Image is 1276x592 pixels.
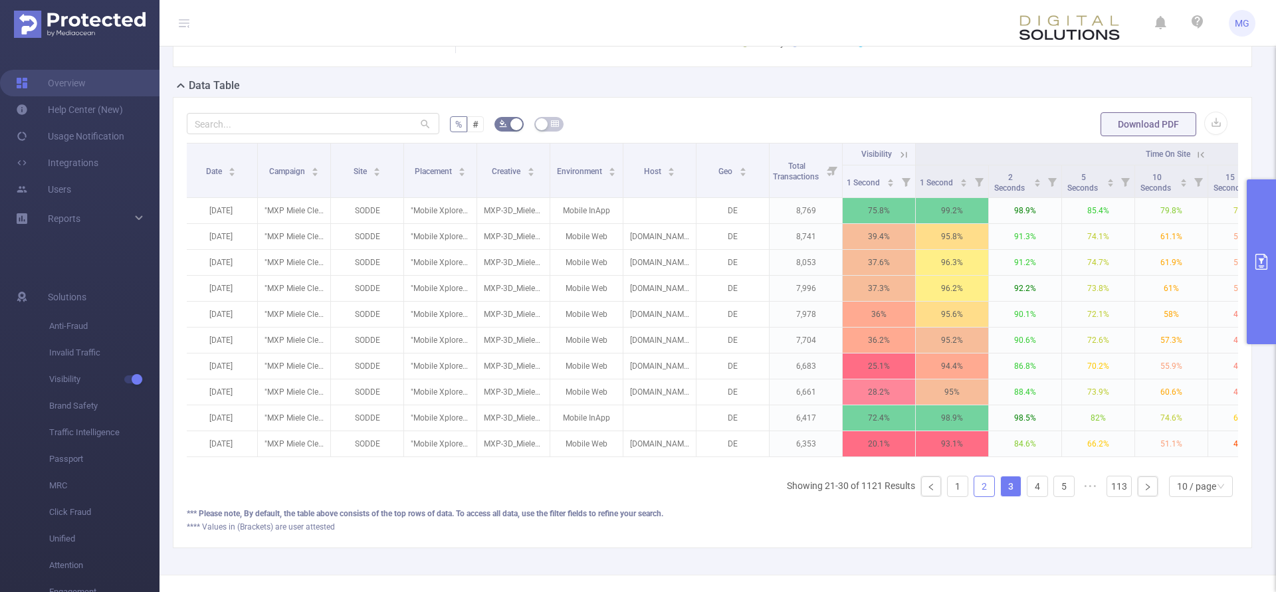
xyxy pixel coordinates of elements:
p: "Mobile Xplore" [[PHONE_NUMBER]] [404,224,477,249]
li: 5 [1053,476,1075,497]
p: SODDE [331,405,403,431]
p: [DATE] [185,405,257,431]
p: "Mobile Xplore" [[PHONE_NUMBER]] [404,198,477,223]
p: "Mobile Xplore" [[PHONE_NUMBER]] [404,250,477,275]
p: 61% [1135,276,1208,301]
p: 95.8% [916,224,988,249]
i: Filter menu [1116,165,1134,197]
i: icon: caret-down [459,171,466,175]
p: Mobile InApp [550,198,623,223]
p: 72.1% [1062,302,1134,327]
p: DE [696,302,769,327]
p: 8,053 [770,250,842,275]
p: MXP-3D_Miele_Cleaning_Q2_2025.zip [5459485] [477,379,550,405]
p: 28.2% [843,379,915,405]
p: DE [696,379,769,405]
div: Sort [960,177,968,185]
span: 5 Seconds [1067,173,1100,193]
i: icon: caret-down [960,181,967,185]
div: Sort [458,165,466,173]
span: 15 Seconds [1214,173,1246,193]
p: 72.4% [843,405,915,431]
i: icon: caret-up [609,165,616,169]
p: Mobile Web [550,431,623,456]
i: icon: down [1217,482,1225,492]
span: Brand Safety [49,393,159,419]
p: Mobile Web [550,224,623,249]
p: SODDE [331,276,403,301]
a: 3 [1001,476,1021,496]
p: "MXP Miele Cleaning Precision [DATE]-[DATE]" [284045] [258,224,330,249]
li: 1 [947,476,968,497]
li: 2 [974,476,995,497]
p: MXP-3D_Miele_Cleaning_Q2_2025.zip [5459485] [477,431,550,456]
p: MXP-3D_Miele_Cleaning_Q2_2025.zip [5459485] [477,353,550,379]
span: 10 Seconds [1140,173,1173,193]
h2: Data Table [189,78,240,94]
span: 2 Seconds [994,173,1027,193]
p: Mobile Web [550,379,623,405]
i: Filter menu [897,165,915,197]
p: "Mobile Xplore" [[PHONE_NUMBER]] [404,302,477,327]
span: # [473,119,478,130]
p: [DATE] [185,276,257,301]
span: Unified [49,526,159,552]
i: icon: bg-colors [499,120,507,128]
p: 37.6% [843,250,915,275]
p: 6,417 [770,405,842,431]
span: Date [206,167,224,176]
p: 8,769 [770,198,842,223]
p: "MXP Miele Cleaning Precision [DATE]-[DATE]" [284045] [258,302,330,327]
span: Visibility [861,149,892,159]
p: 92.2% [989,276,1061,301]
i: icon: caret-down [1180,181,1188,185]
div: Sort [1107,177,1115,185]
p: [DOMAIN_NAME] [623,353,696,379]
i: icon: left [927,483,935,491]
p: 99.2% [916,198,988,223]
i: icon: caret-down [312,171,319,175]
p: MXP-3D_Miele_Cleaning_Q2_2025.zip [5459485] [477,328,550,353]
p: DE [696,276,769,301]
li: 3 [1000,476,1021,497]
p: 79.8% [1135,198,1208,223]
p: 74.6% [1135,405,1208,431]
p: "Mobile Xplore" [[PHONE_NUMBER]] [404,276,477,301]
p: [DATE] [185,224,257,249]
p: "MXP Miele Cleaning Precision [DATE]-[DATE]" [284045] [258,431,330,456]
li: Next Page [1137,476,1158,497]
p: "MXP Miele Cleaning Precision [DATE]-[DATE]" [284045] [258,405,330,431]
p: [DATE] [185,198,257,223]
input: Search... [187,113,439,134]
span: Time On Site [1146,149,1190,159]
p: SODDE [331,328,403,353]
p: 66.2% [1062,431,1134,456]
p: 98.9% [989,198,1061,223]
p: [DATE] [185,302,257,327]
p: "MXP Miele Cleaning Precision [DATE]-[DATE]" [284045] [258,250,330,275]
span: Solutions [48,284,86,310]
p: SODDE [331,353,403,379]
p: Mobile Web [550,353,623,379]
p: [DOMAIN_NAME] [623,379,696,405]
p: 96.3% [916,250,988,275]
i: icon: caret-up [459,165,466,169]
p: "Mobile Xplore" [[PHONE_NUMBER]] [404,431,477,456]
p: 36% [843,302,915,327]
a: 5 [1054,476,1074,496]
li: 113 [1107,476,1132,497]
p: "Mobile Xplore" [[PHONE_NUMBER]] [404,328,477,353]
i: icon: caret-up [1107,177,1115,181]
p: Mobile Web [550,276,623,301]
i: icon: right [1144,483,1152,491]
p: MXP-3D_Miele_Cleaning_Q2_2025.zip [5459485] [477,198,550,223]
p: [DOMAIN_NAME] [623,431,696,456]
p: SODDE [331,250,403,275]
p: "MXP Miele Cleaning Precision [DATE]-[DATE]" [284045] [258,198,330,223]
i: icon: caret-up [373,165,381,169]
button: Download PDF [1101,112,1196,136]
p: 95.6% [916,302,988,327]
i: icon: caret-up [527,165,534,169]
p: [DOMAIN_NAME] [623,276,696,301]
div: Sort [739,165,747,173]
